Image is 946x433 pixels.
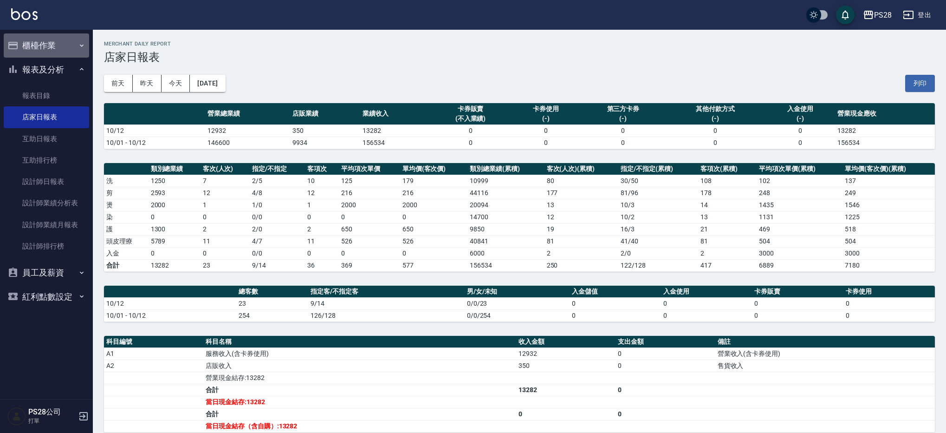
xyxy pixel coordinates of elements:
td: 254 [236,309,308,321]
th: 收入金額 [516,336,616,348]
td: 合計 [203,384,516,396]
td: 營業現金結存:13282 [203,372,516,384]
button: save [836,6,855,24]
td: 137 [842,175,935,187]
td: 650 [400,223,468,235]
td: 0 [339,211,400,223]
h3: 店家日報表 [104,51,935,64]
td: 1300 [149,223,201,235]
td: 0 / 0 [250,247,305,259]
td: 417 [698,259,757,271]
td: 0 [201,247,250,259]
td: 0 [201,211,250,223]
div: 其他付款方式 [668,104,763,114]
button: 今天 [162,75,190,92]
td: 服務收入(含卡券使用) [203,348,516,360]
div: (-) [513,114,578,124]
td: 0 [149,211,201,223]
th: 指定/不指定(累積) [618,163,698,175]
td: 216 [400,187,468,199]
td: 3000 [842,247,935,259]
td: 126/128 [308,309,465,321]
a: 店家日報表 [4,106,89,128]
th: 營業現金應收 [835,103,935,125]
button: 昨天 [133,75,162,92]
td: 0 [843,297,935,309]
td: 1 [201,199,250,211]
a: 設計師業績分析表 [4,192,89,214]
div: 第三方卡券 [583,104,663,114]
td: 36 [305,259,339,271]
th: 客次(人次) [201,163,250,175]
button: [DATE] [190,75,225,92]
td: 250 [544,259,619,271]
td: 2000 [339,199,400,211]
th: 類別總業績(累積) [467,163,544,175]
td: 0 [666,137,765,149]
th: 客項次(累積) [698,163,757,175]
th: 科目名稱 [203,336,516,348]
td: 7180 [842,259,935,271]
div: 入金使用 [767,104,833,114]
td: 頭皮理療 [104,235,149,247]
th: 平均項次單價(累積) [757,163,842,175]
table: a dense table [104,103,935,149]
td: 20094 [467,199,544,211]
td: 10 [305,175,339,187]
td: 0 [765,125,835,137]
a: 設計師業績月報表 [4,214,89,236]
td: 店販收入 [203,360,516,372]
button: 報表及分析 [4,58,89,82]
img: Person [7,407,26,426]
td: 9/14 [250,259,305,271]
td: A1 [104,348,203,360]
td: 108 [698,175,757,187]
button: 員工及薪資 [4,261,89,285]
td: 0 [511,125,581,137]
td: 13282 [360,125,430,137]
table: a dense table [104,286,935,322]
td: 0 [843,309,935,321]
td: 23 [201,259,250,271]
td: A2 [104,360,203,372]
td: 526 [400,235,468,247]
td: 249 [842,187,935,199]
td: 9934 [290,137,360,149]
td: 350 [290,125,360,137]
a: 互助排行榜 [4,150,89,171]
div: (-) [668,114,763,124]
td: 577 [400,259,468,271]
td: 650 [339,223,400,235]
td: 0 [339,247,400,259]
td: 146600 [205,137,290,149]
td: 0 [430,125,511,137]
td: 0 [666,125,765,137]
td: 護 [104,223,149,235]
td: 售貨收入 [715,360,935,372]
td: 染 [104,211,149,223]
td: 13282 [516,384,616,396]
td: 44116 [467,187,544,199]
td: 19 [544,223,619,235]
th: 業績收入 [360,103,430,125]
td: 3000 [757,247,842,259]
td: 0 [616,384,715,396]
a: 設計師排行榜 [4,236,89,257]
td: 526 [339,235,400,247]
th: 卡券使用 [843,286,935,298]
td: 469 [757,223,842,235]
td: 10/12 [104,297,236,309]
td: 0 [305,211,339,223]
td: 518 [842,223,935,235]
td: 178 [698,187,757,199]
td: 1225 [842,211,935,223]
td: 21 [698,223,757,235]
td: 2 / 0 [250,223,305,235]
td: 4 / 8 [250,187,305,199]
td: 125 [339,175,400,187]
td: 179 [400,175,468,187]
table: a dense table [104,163,935,272]
td: 156534 [467,259,544,271]
td: 燙 [104,199,149,211]
td: 0 [616,348,715,360]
